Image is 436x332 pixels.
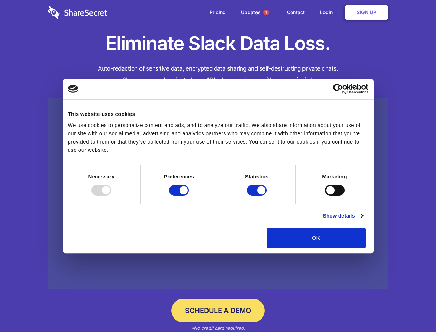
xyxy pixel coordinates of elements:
strong: Statistics [245,174,269,179]
strong: Necessary [88,174,115,179]
a: Show details [323,212,363,220]
h1: Eliminate Slack Data Loss. [48,31,388,56]
img: logo-wordmark-white-trans-d4663122ce5f474addd5e946df7df03e33cb6a1c49d2221995e7729f52c070b2.svg [48,6,107,19]
a: Contact [280,2,312,23]
a: Usercentrics Cookiebot - opens in a new window [308,84,368,94]
a: Pricing [203,2,233,23]
img: logo [68,85,78,93]
a: Login [313,2,343,23]
button: OK [267,228,366,248]
div: We use cookies to personalize content and ads, and to analyze our traffic. We also share informat... [68,121,368,154]
div: This website uses cookies [68,110,368,118]
strong: Preferences [164,174,194,179]
span: 1 [263,10,269,15]
a: Sign Up [345,5,388,20]
strong: Marketing [322,174,347,179]
a: Wistia video thumbnail [48,98,388,289]
em: *No credit card required. [191,325,245,331]
h4: Auto-redaction of sensitive data, encrypted data sharing and self-destructing private chats. Shar... [48,63,388,86]
a: Schedule a Demo [171,299,265,322]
